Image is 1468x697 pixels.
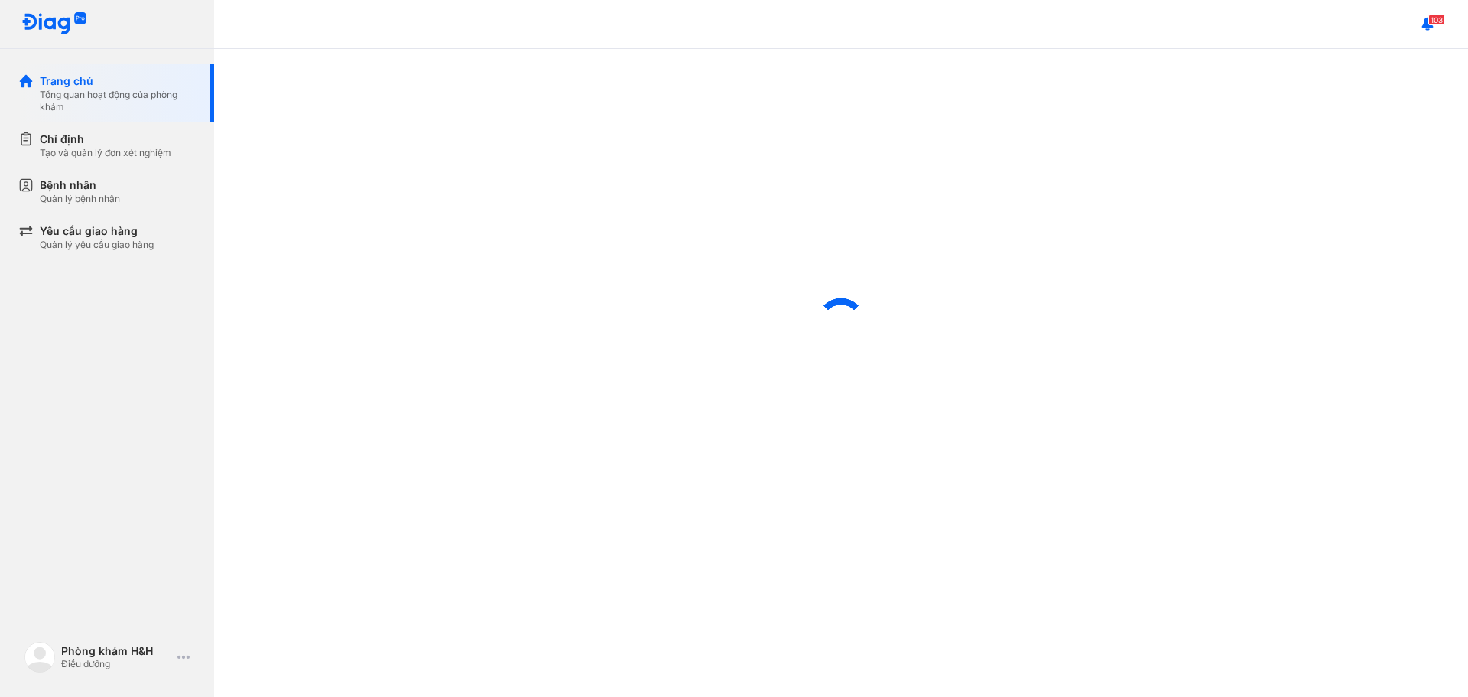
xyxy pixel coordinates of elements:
div: Chỉ định [40,132,171,147]
div: Quản lý yêu cầu giao hàng [40,239,154,251]
div: Yêu cầu giao hàng [40,223,154,239]
div: Bệnh nhân [40,178,120,193]
span: 103 [1428,15,1445,25]
div: Trang chủ [40,73,196,89]
img: logo [24,642,55,673]
img: logo [21,12,87,36]
div: Quản lý bệnh nhân [40,193,120,205]
div: Điều dưỡng [61,658,171,670]
div: Tổng quan hoạt động của phòng khám [40,89,196,113]
div: Phòng khám H&H [61,644,171,658]
div: Tạo và quản lý đơn xét nghiệm [40,147,171,159]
